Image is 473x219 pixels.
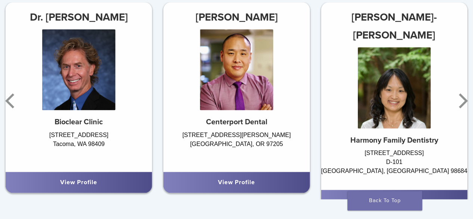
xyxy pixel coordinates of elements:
[163,131,310,164] div: [STREET_ADDRESS][PERSON_NAME] [GEOGRAPHIC_DATA], OR 97205
[200,29,273,110] img: Benjamin Wang
[4,78,19,123] button: Previous
[42,29,116,110] img: Dr. David Clark
[55,118,103,127] strong: Bioclear Clinic
[321,8,467,44] h3: [PERSON_NAME]-[PERSON_NAME]
[6,131,152,164] div: [STREET_ADDRESS] Tacoma, WA 98409
[350,136,438,145] strong: Harmony Family Dentistry
[454,78,469,123] button: Next
[60,179,97,186] a: View Profile
[347,191,422,210] a: Back To Top
[163,8,310,26] h3: [PERSON_NAME]
[218,179,255,186] a: View Profile
[206,118,267,127] strong: Centerport Dental
[357,47,431,128] img: Dr. Julie Chung-Ah Jang
[321,149,467,182] div: [STREET_ADDRESS] D-101 [GEOGRAPHIC_DATA], [GEOGRAPHIC_DATA] 98684
[6,8,152,26] h3: Dr. [PERSON_NAME]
